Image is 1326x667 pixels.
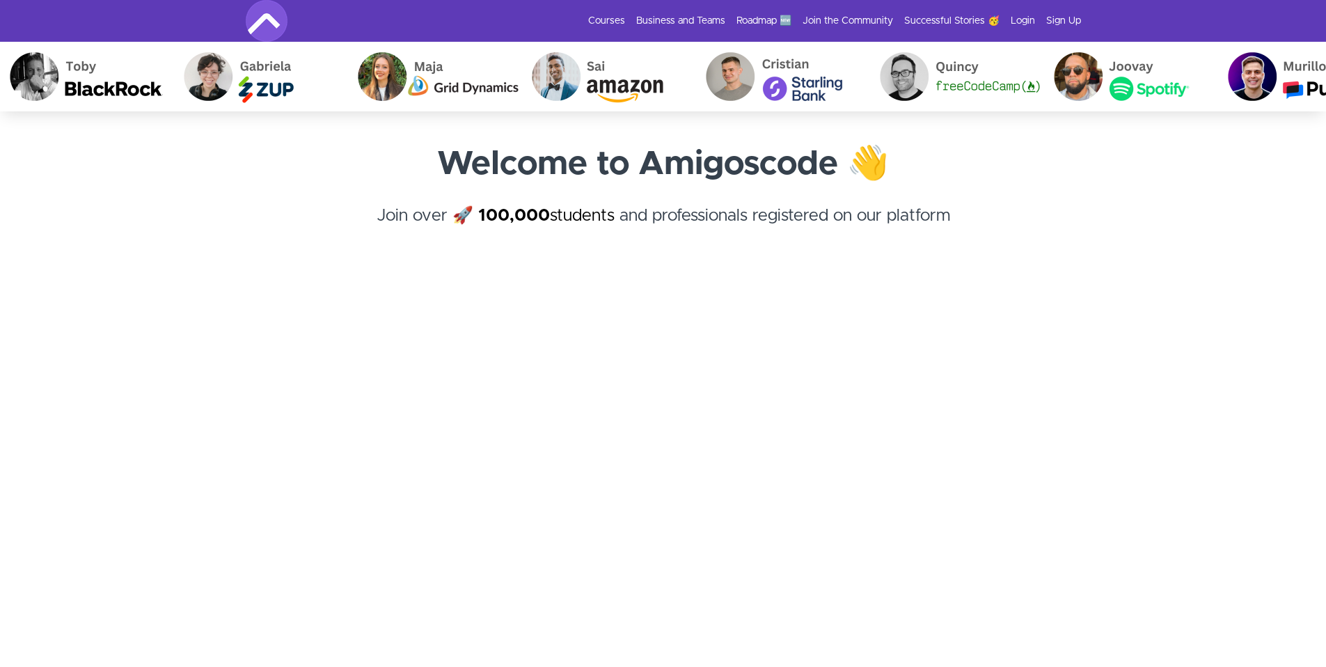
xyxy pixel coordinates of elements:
[904,14,1000,28] a: Successful Stories 🥳
[636,14,725,28] a: Business and Teams
[1011,14,1035,28] a: Login
[478,207,615,224] a: 100,000students
[478,207,550,224] strong: 100,000
[1027,42,1201,111] img: Joovay
[1046,14,1081,28] a: Sign Up
[505,42,679,111] img: Sai
[246,203,1081,253] h4: Join over 🚀 and professionals registered on our platform
[157,42,331,111] img: Gabriela
[736,14,791,28] a: Roadmap 🆕
[679,42,853,111] img: Cristian
[588,14,625,28] a: Courses
[853,42,1027,111] img: Quincy
[331,42,505,111] img: Maja
[437,148,889,181] strong: Welcome to Amigoscode 👋
[803,14,893,28] a: Join the Community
